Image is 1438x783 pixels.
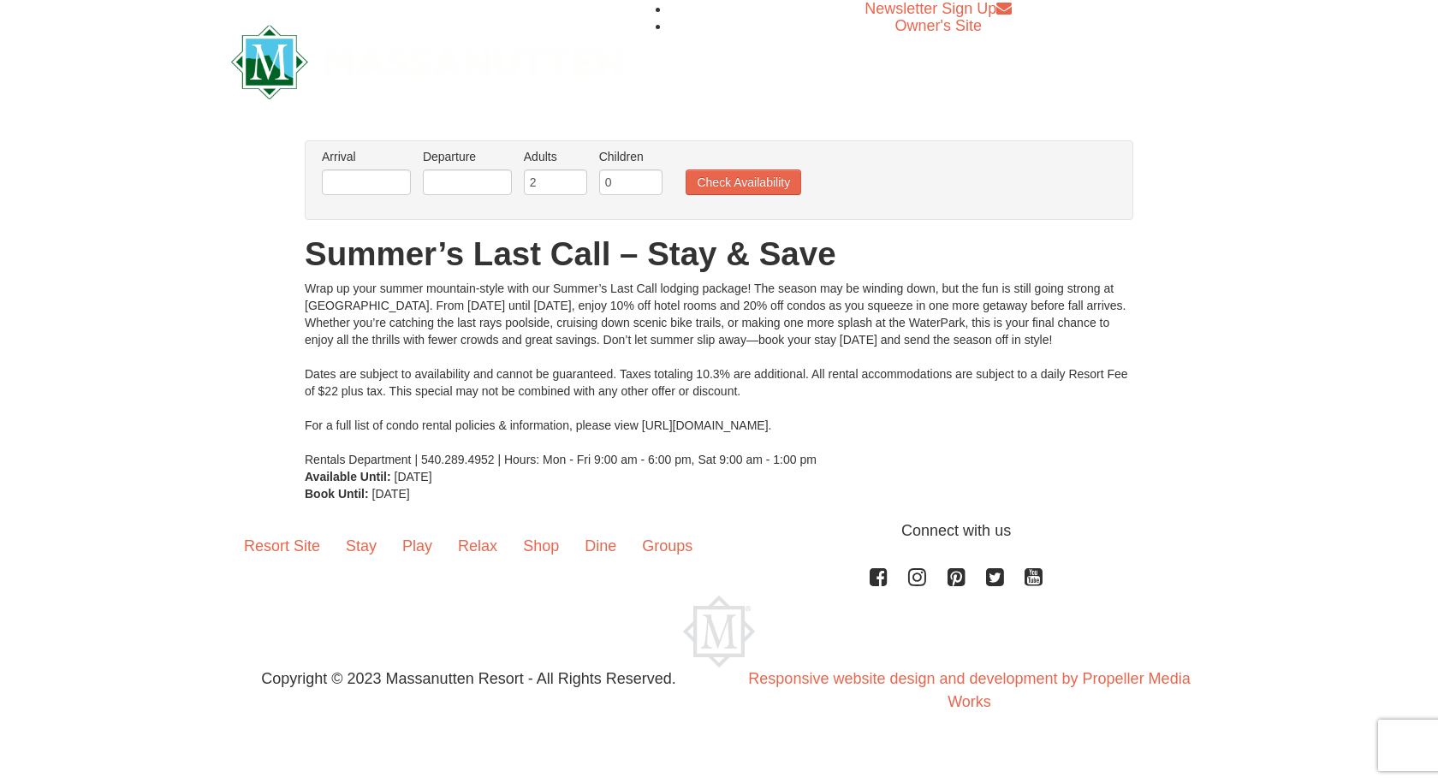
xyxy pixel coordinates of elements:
[218,667,719,691] p: Copyright © 2023 Massanutten Resort - All Rights Reserved.
[599,148,663,165] label: Children
[683,596,755,667] img: Massanutten Resort Logo
[389,519,445,572] a: Play
[423,148,512,165] label: Departure
[572,519,629,572] a: Dine
[445,519,510,572] a: Relax
[510,519,572,572] a: Shop
[395,470,432,483] span: [DATE]
[686,169,801,195] button: Check Availability
[305,470,391,483] strong: Available Until:
[305,487,369,501] strong: Book Until:
[231,519,1207,543] p: Connect with us
[231,39,623,80] a: Massanutten Resort
[305,280,1133,468] div: Wrap up your summer mountain-style with our Summer’s Last Call lodging package! The season may be...
[524,148,587,165] label: Adults
[895,17,982,34] a: Owner's Site
[231,25,623,99] img: Massanutten Resort Logo
[333,519,389,572] a: Stay
[322,148,411,165] label: Arrival
[629,519,705,572] a: Groups
[305,237,1133,271] h1: Summer’s Last Call – Stay & Save
[372,487,410,501] span: [DATE]
[231,519,333,572] a: Resort Site
[748,670,1190,710] a: Responsive website design and development by Propeller Media Works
